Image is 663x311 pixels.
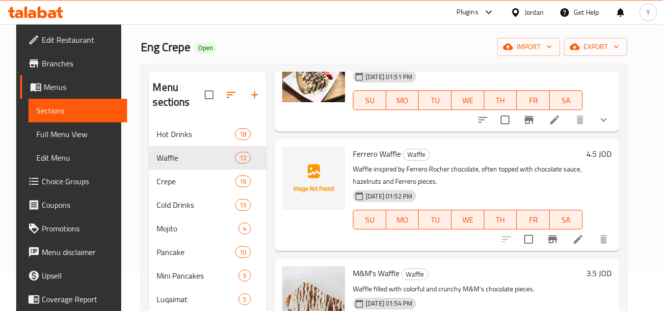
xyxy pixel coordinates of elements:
[505,41,552,53] span: import
[495,110,515,130] span: Select to update
[20,264,127,287] a: Upsell
[42,199,119,211] span: Coupons
[517,108,541,132] button: Branch-specific-item
[423,213,448,227] span: TU
[362,299,416,308] span: [DATE] 01:54 PM
[157,152,235,164] span: Waffle
[554,93,579,108] span: SA
[357,213,382,227] span: SU
[194,42,217,54] div: Open
[42,223,119,234] span: Promotions
[549,114,560,126] a: Edit menu item
[157,223,238,234] span: Mojito
[239,271,250,281] span: 5
[157,293,238,305] span: Luqaimat
[572,233,584,245] a: Edit menu item
[592,227,615,251] button: delete
[235,175,251,187] div: items
[362,72,416,82] span: [DATE] 01:51 PM
[157,246,235,258] span: Pancake
[157,128,235,140] span: Hot Drinks
[488,93,513,108] span: TH
[455,213,480,227] span: WE
[42,57,119,69] span: Branches
[517,90,550,110] button: FR
[149,217,266,240] div: Mojito4
[42,270,119,282] span: Upsell
[149,122,266,146] div: Hot Drinks18
[149,264,266,287] div: Mini Pancakes5
[236,130,250,139] span: 18
[488,213,513,227] span: TH
[28,99,127,122] a: Sections
[484,90,517,110] button: TH
[592,108,615,132] button: show more
[157,270,238,282] span: Mini Pancakes
[44,81,119,93] span: Menus
[199,85,219,105] span: Select all sections
[353,146,401,161] span: Ferrero Waffle
[239,295,250,304] span: 5
[353,210,386,229] button: SU
[20,287,127,311] a: Coverage Report
[36,128,119,140] span: Full Menu View
[20,28,127,52] a: Edit Restaurant
[28,146,127,170] a: Edit Menu
[353,163,583,188] p: Waffle inspired by Ferrero Rocher chocolate, often topped with chocolate sauce, hazelnuts and Fer...
[353,283,583,295] p: Waffle filled with colorful and crunchy M&M's chocolate pieces.
[42,34,119,46] span: Edit Restaurant
[20,170,127,193] a: Choice Groups
[157,199,235,211] span: Cold Drinks
[401,268,428,280] div: Waffle
[28,122,127,146] a: Full Menu View
[149,193,266,217] div: Cold Drinks15
[471,108,495,132] button: sort-choices
[149,170,266,193] div: Crepe16
[568,108,592,132] button: delete
[455,93,480,108] span: WE
[194,44,217,52] span: Open
[149,146,266,170] div: Waffle12
[236,177,250,186] span: 16
[386,210,419,229] button: MO
[353,266,399,281] span: M&M's Waffle
[403,149,430,161] div: Waffle
[423,93,448,108] span: TU
[149,287,266,311] div: Luqaimat5
[153,80,205,110] h2: Menu sections
[572,41,619,53] span: export
[586,147,611,161] h6: 4.5 JOD
[419,90,451,110] button: TU
[456,6,478,18] div: Plugins
[541,227,564,251] button: Branch-specific-item
[521,93,546,108] span: FR
[554,213,579,227] span: SA
[451,90,484,110] button: WE
[598,114,610,126] svg: Show Choices
[42,175,119,187] span: Choice Groups
[20,193,127,217] a: Coupons
[149,240,266,264] div: Pancake10
[353,90,386,110] button: SU
[36,152,119,164] span: Edit Menu
[550,90,583,110] button: SA
[239,293,251,305] div: items
[564,38,627,56] button: export
[525,7,544,18] div: Jordan
[20,217,127,240] a: Promotions
[235,246,251,258] div: items
[357,93,382,108] span: SU
[236,153,250,163] span: 12
[20,52,127,75] a: Branches
[36,105,119,116] span: Sections
[451,210,484,229] button: WE
[419,210,451,229] button: TU
[141,36,190,58] span: Eng Crepe
[550,210,583,229] button: SA
[157,175,235,187] span: Crepe
[586,266,611,280] h6: 3.5 JOD
[402,269,428,280] span: Waffle
[236,200,250,210] span: 15
[390,213,415,227] span: MO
